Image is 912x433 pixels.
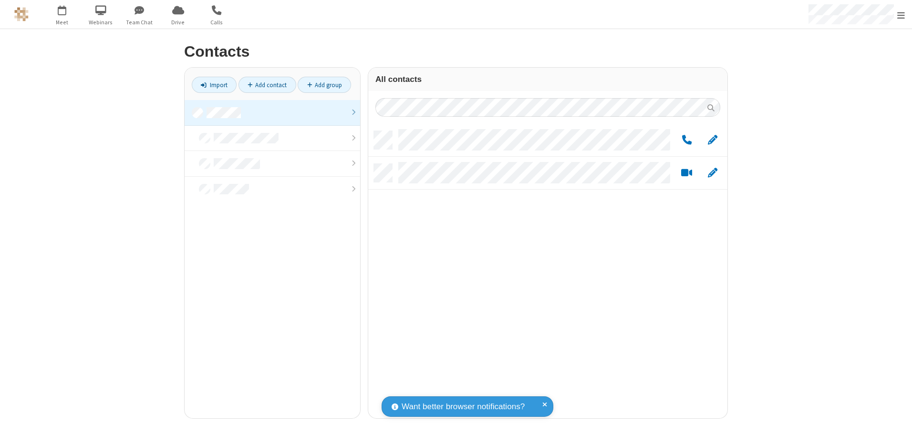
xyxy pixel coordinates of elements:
button: Edit [703,134,722,146]
span: Calls [199,18,235,27]
img: QA Selenium DO NOT DELETE OR CHANGE [14,7,29,21]
a: Add group [298,77,351,93]
div: grid [368,124,727,418]
a: Import [192,77,237,93]
button: Call by phone [677,134,696,146]
a: Add contact [238,77,296,93]
span: Drive [160,18,196,27]
h2: Contacts [184,43,728,60]
span: Want better browser notifications? [402,401,525,413]
span: Webinars [83,18,119,27]
button: Start a video meeting [677,167,696,179]
button: Edit [703,167,722,179]
span: Team Chat [122,18,157,27]
h3: All contacts [375,75,720,84]
span: Meet [44,18,80,27]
